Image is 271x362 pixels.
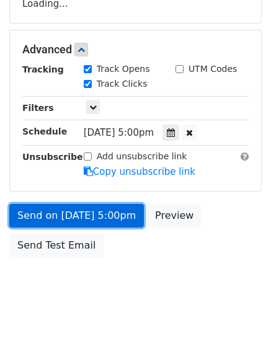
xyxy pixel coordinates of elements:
[22,152,83,162] strong: Unsubscribe
[9,204,144,227] a: Send on [DATE] 5:00pm
[22,103,54,113] strong: Filters
[189,63,237,76] label: UTM Codes
[97,150,187,163] label: Add unsubscribe link
[97,77,148,90] label: Track Clicks
[9,234,104,257] a: Send Test Email
[22,126,67,136] strong: Schedule
[22,64,64,74] strong: Tracking
[22,43,249,56] h5: Advanced
[147,204,202,227] a: Preview
[84,127,154,138] span: [DATE] 5:00pm
[97,63,150,76] label: Track Opens
[84,166,195,177] a: Copy unsubscribe link
[209,302,271,362] iframe: Chat Widget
